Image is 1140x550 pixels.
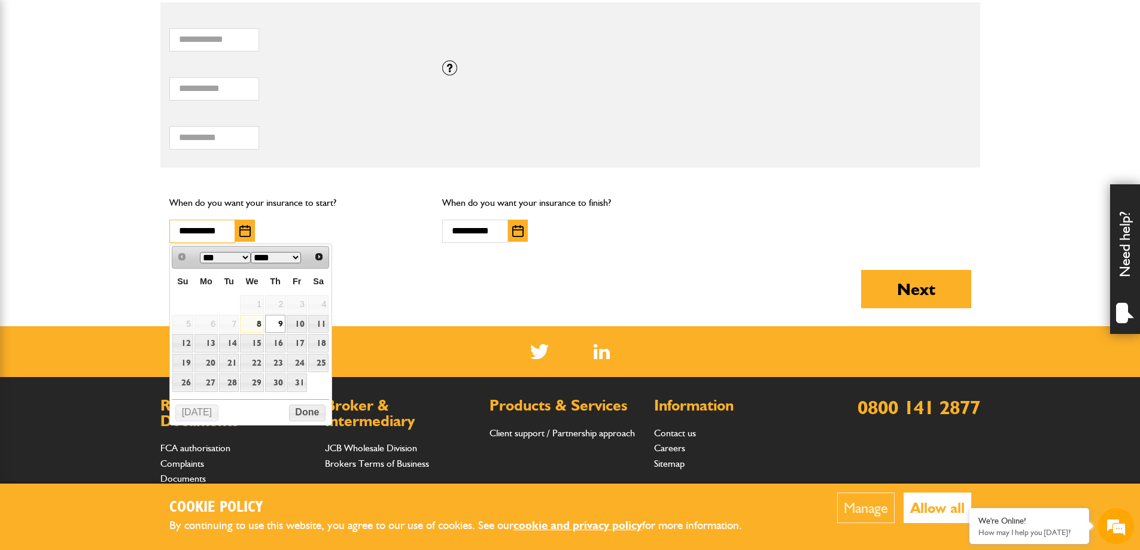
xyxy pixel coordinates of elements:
h2: Cookie Policy [169,499,762,517]
textarea: Type your message and hit 'Enter' [16,217,218,358]
a: Client support / Partnership approach [490,427,635,439]
em: Start Chat [163,369,217,385]
button: Next [861,270,971,308]
p: How may I help you today? [978,528,1080,537]
a: 21 [219,354,239,372]
h2: Broker & Intermediary [325,398,478,429]
p: When do you want your insurance to finish? [442,195,698,211]
a: LinkedIn [594,344,610,359]
a: 10 [287,315,307,333]
img: Linked In [594,344,610,359]
button: Done [289,405,326,421]
a: 13 [194,334,218,353]
div: Need help? [1110,184,1140,334]
a: 12 [172,334,193,353]
button: Manage [837,493,895,523]
h2: Products & Services [490,398,642,414]
a: 31 [287,373,307,392]
a: Documents [160,473,206,484]
a: 0800 141 2877 [858,396,980,419]
input: Enter your phone number [16,181,218,208]
span: Next [314,252,324,262]
span: Saturday [313,276,324,286]
h2: Regulations & Documents [160,398,313,429]
input: Enter your last name [16,111,218,137]
a: 15 [240,334,263,353]
h2: Information [654,398,807,414]
img: d_20077148190_company_1631870298795_20077148190 [20,66,50,83]
a: Contact us [654,427,696,439]
a: 11 [308,315,329,333]
img: Twitter [530,344,549,359]
div: Minimize live chat window [196,6,225,35]
a: 16 [265,334,285,353]
a: 22 [240,354,263,372]
a: 26 [172,373,193,392]
a: 8 [240,315,263,333]
img: Choose date [239,225,251,237]
a: FCA authorisation [160,442,230,454]
a: Careers [654,442,685,454]
a: 9 [265,315,285,333]
a: 14 [219,334,239,353]
button: Allow all [904,493,971,523]
a: Complaints [160,458,204,469]
a: 24 [287,354,307,372]
p: By continuing to use this website, you agree to our use of cookies. See our for more information. [169,516,762,535]
a: 23 [265,354,285,372]
span: Wednesday [246,276,259,286]
a: Brokers Terms of Business [325,458,429,469]
a: 29 [240,373,263,392]
a: Sitemap [654,458,685,469]
a: 19 [172,354,193,372]
a: JCB Wholesale Division [325,442,417,454]
a: 28 [219,373,239,392]
span: Thursday [270,276,281,286]
a: 30 [265,373,285,392]
a: 17 [287,334,307,353]
p: When do you want your insurance to start? [169,195,425,211]
span: Sunday [177,276,188,286]
span: Friday [293,276,301,286]
a: 27 [194,373,218,392]
div: We're Online! [978,516,1080,526]
input: Enter your email address [16,146,218,172]
a: 18 [308,334,329,353]
button: [DATE] [175,405,218,421]
img: Choose date [512,225,524,237]
div: Chat with us now [62,67,201,83]
a: Next [311,248,328,265]
a: 20 [194,354,218,372]
span: Monday [200,276,212,286]
a: 25 [308,354,329,372]
span: Tuesday [224,276,234,286]
a: cookie and privacy policy [513,518,642,532]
